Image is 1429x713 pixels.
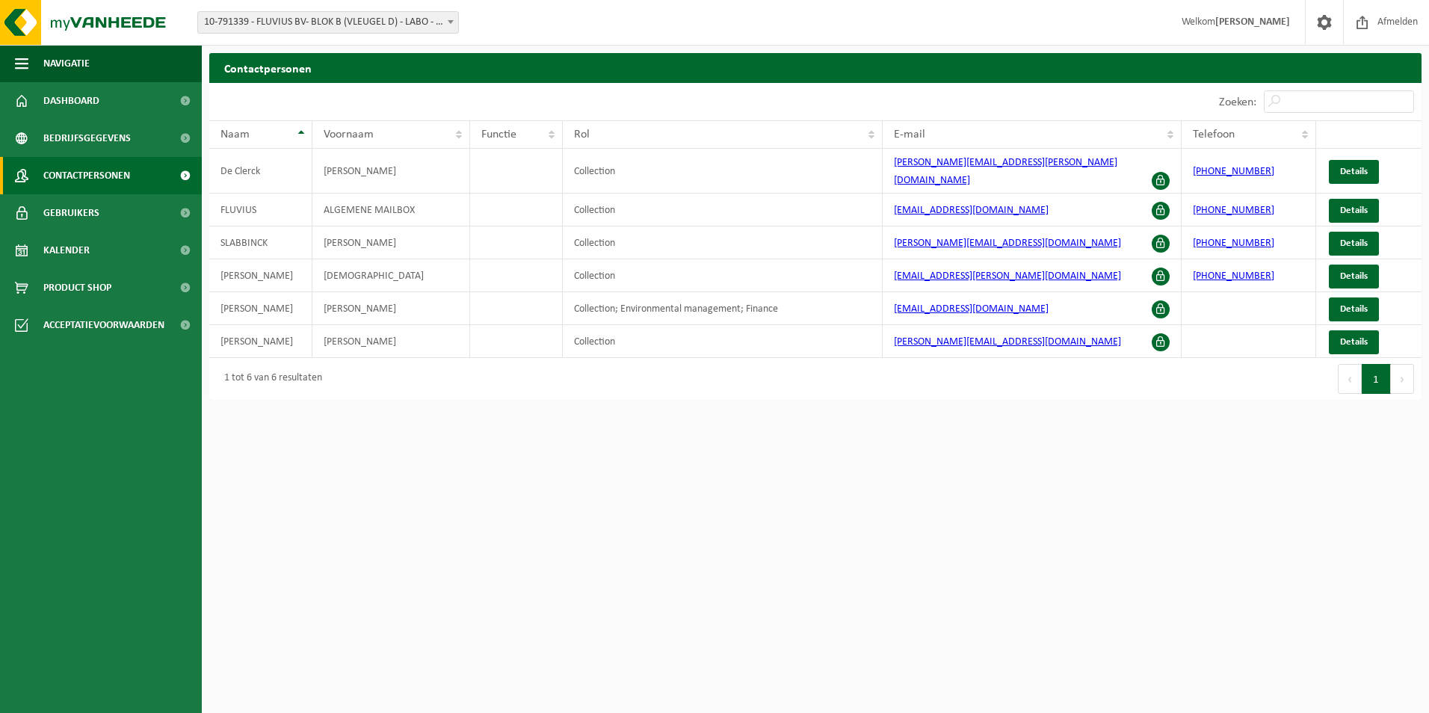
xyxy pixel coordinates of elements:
[209,53,1422,82] h2: Contactpersonen
[312,226,470,259] td: [PERSON_NAME]
[1329,297,1379,321] a: Details
[1340,206,1368,215] span: Details
[312,149,470,194] td: [PERSON_NAME]
[1340,304,1368,314] span: Details
[43,269,111,306] span: Product Shop
[1338,364,1362,394] button: Previous
[209,194,312,226] td: FLUVIUS
[1215,16,1290,28] strong: [PERSON_NAME]
[563,194,883,226] td: Collection
[1340,271,1368,281] span: Details
[1340,238,1368,248] span: Details
[1340,167,1368,176] span: Details
[894,129,925,141] span: E-mail
[481,129,516,141] span: Functie
[894,271,1121,282] a: [EMAIL_ADDRESS][PERSON_NAME][DOMAIN_NAME]
[43,194,99,232] span: Gebruikers
[209,226,312,259] td: SLABBINCK
[1329,330,1379,354] a: Details
[220,129,250,141] span: Naam
[198,12,458,33] span: 10-791339 - FLUVIUS BV- BLOK B (VLEUGEL D) - LABO - MECHELEN
[209,325,312,358] td: [PERSON_NAME]
[1329,160,1379,184] a: Details
[312,325,470,358] td: [PERSON_NAME]
[563,226,883,259] td: Collection
[312,259,470,292] td: [DEMOGRAPHIC_DATA]
[563,325,883,358] td: Collection
[894,157,1117,186] a: [PERSON_NAME][EMAIL_ADDRESS][PERSON_NAME][DOMAIN_NAME]
[43,232,90,269] span: Kalender
[574,129,590,141] span: Rol
[1391,364,1414,394] button: Next
[563,292,883,325] td: Collection; Environmental management; Finance
[1329,232,1379,256] a: Details
[1193,129,1235,141] span: Telefoon
[1219,96,1256,108] label: Zoeken:
[217,365,322,392] div: 1 tot 6 van 6 resultaten
[563,149,883,194] td: Collection
[894,205,1049,216] a: [EMAIL_ADDRESS][DOMAIN_NAME]
[209,149,312,194] td: De Clerck
[1362,364,1391,394] button: 1
[43,120,131,157] span: Bedrijfsgegevens
[312,292,470,325] td: [PERSON_NAME]
[312,194,470,226] td: ALGEMENE MAILBOX
[1340,337,1368,347] span: Details
[43,82,99,120] span: Dashboard
[43,306,164,344] span: Acceptatievoorwaarden
[1329,199,1379,223] a: Details
[197,11,459,34] span: 10-791339 - FLUVIUS BV- BLOK B (VLEUGEL D) - LABO - MECHELEN
[563,259,883,292] td: Collection
[43,157,130,194] span: Contactpersonen
[43,45,90,82] span: Navigatie
[209,259,312,292] td: [PERSON_NAME]
[1193,166,1274,177] a: [PHONE_NUMBER]
[894,336,1121,348] a: [PERSON_NAME][EMAIL_ADDRESS][DOMAIN_NAME]
[1193,205,1274,216] a: [PHONE_NUMBER]
[1193,238,1274,249] a: [PHONE_NUMBER]
[324,129,374,141] span: Voornaam
[1329,265,1379,288] a: Details
[209,292,312,325] td: [PERSON_NAME]
[894,238,1121,249] a: [PERSON_NAME][EMAIL_ADDRESS][DOMAIN_NAME]
[1193,271,1274,282] a: [PHONE_NUMBER]
[894,303,1049,315] a: [EMAIL_ADDRESS][DOMAIN_NAME]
